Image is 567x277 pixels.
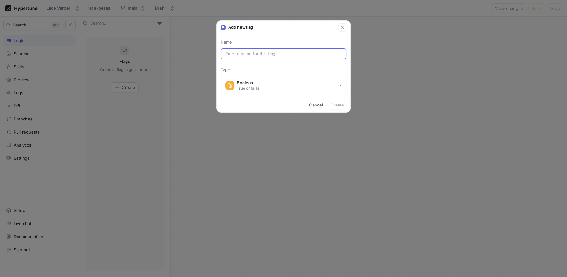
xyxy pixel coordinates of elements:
button: Create [328,100,346,110]
button: Cancel [307,100,325,110]
span: Cancel [309,103,323,107]
span: Create [331,103,344,107]
input: Enter a name for this flag [225,51,342,57]
div: True or false [237,85,259,91]
p: Name [221,39,346,46]
div: Boolean [237,80,259,85]
button: BooleanTrue or false [221,76,346,95]
p: Add new flag [228,24,253,31]
p: Type [221,67,346,73]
